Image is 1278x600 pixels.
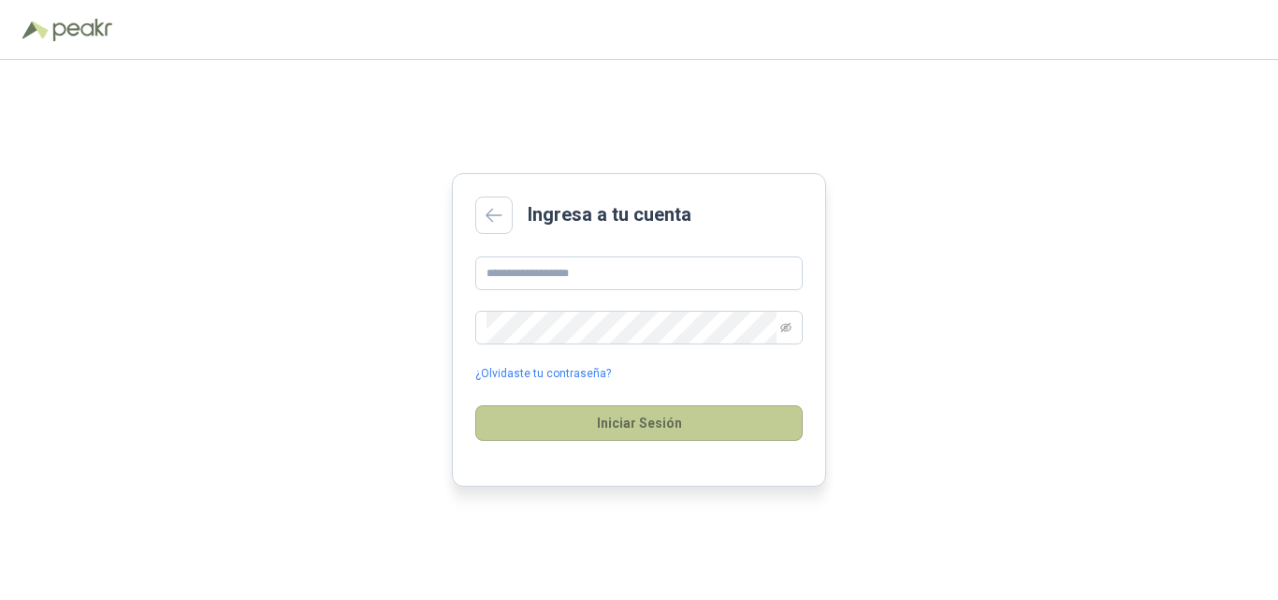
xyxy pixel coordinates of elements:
span: eye-invisible [780,322,791,333]
img: Peakr [52,19,112,41]
button: Iniciar Sesión [475,405,803,441]
a: ¿Olvidaste tu contraseña? [475,365,611,383]
img: Logo [22,21,49,39]
h2: Ingresa a tu cuenta [528,200,691,229]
